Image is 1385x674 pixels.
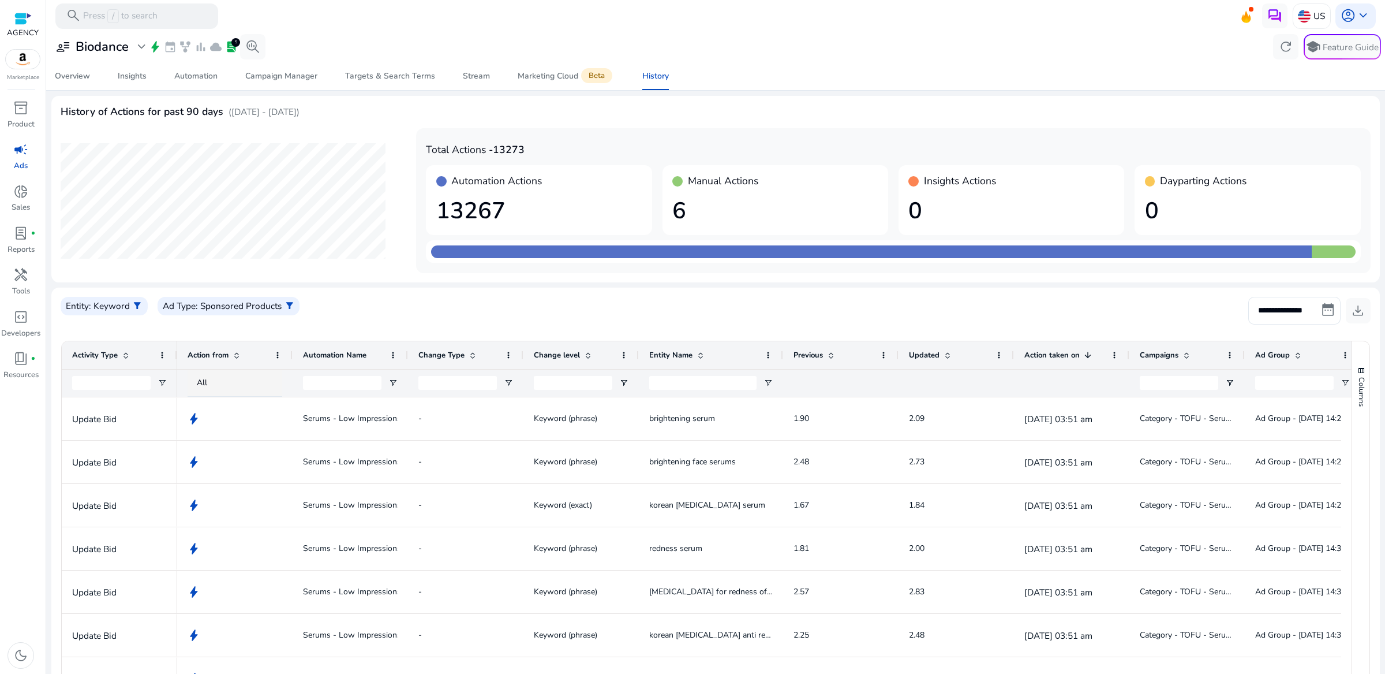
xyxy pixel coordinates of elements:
h1: 0 [908,198,1114,225]
span: Change level [534,350,580,360]
span: bolt [188,629,200,642]
input: Entity Name Filter Input [649,376,757,390]
span: Serums - Low Impressions/Clicks - SP Keyword (7 days) [303,537,508,560]
p: Reports [8,244,35,256]
input: Campaigns Filter Input [1140,376,1218,390]
span: donut_small [13,184,28,199]
p: : Sponsored Products [196,299,282,312]
button: Open Filter Menu [763,378,773,388]
h4: Total Actions - [426,144,1360,156]
p: ([DATE] - [DATE]) [229,105,300,118]
span: Change Type [418,350,465,360]
span: Category - TOFU - Serum - Vita - SP - Phrase - Brightening Serum [1140,456,1382,467]
p: Product [8,119,35,131]
span: bar_chart [194,40,207,53]
span: Serums - Low Impressions/Clicks - SP Keyword (7 days) [303,580,508,604]
span: school [1305,39,1320,54]
span: bolt [149,40,162,53]
span: lab_profile [13,226,28,241]
div: Overview [55,72,90,80]
span: filter_alt [132,301,143,311]
p: Update Bid [72,450,167,474]
span: - [418,586,422,597]
p: Developers [1,328,40,340]
p: Update Bid [72,407,167,431]
p: Marketplace [7,73,39,82]
span: - [418,413,422,424]
button: Open Filter Menu [619,378,628,388]
p: [DATE] 03:51 am [1024,457,1119,468]
h1: 0 [1145,198,1350,225]
span: - [418,500,422,511]
span: event [164,40,177,53]
button: refresh [1273,34,1298,59]
span: 2.48 [909,630,924,641]
span: [MEDICAL_DATA] for redness of the face [649,586,798,597]
button: download [1346,298,1371,323]
span: Action taken on [1024,350,1080,360]
span: Ad Group - [DATE] 14:28:59.496 [1255,456,1372,467]
span: fiber_manual_record [31,356,36,362]
span: Keyword (phrase) [534,413,597,424]
b: 13273 [493,143,525,157]
span: Campaigns [1140,350,1178,360]
p: [DATE] 03:51 am [1024,587,1119,598]
span: bolt [188,499,200,512]
span: Serums - Low Impressions/Clicks - SP Keyword (7 days) [303,623,508,647]
img: us.svg [1298,10,1311,23]
span: - [418,456,422,467]
span: inventory_2 [13,100,28,116]
span: family_history [179,40,192,53]
h3: Biodance [76,39,129,54]
div: Campaign Manager [245,72,317,80]
span: brightening face serums [649,456,736,467]
p: AGENCY [7,28,39,39]
span: Ad Group - [DATE] 14:37:12.279 [1255,586,1372,597]
div: History [642,72,669,80]
p: US [1313,6,1325,26]
button: schoolFeature Guide [1304,34,1381,59]
p: Update Bid [72,624,167,647]
span: code_blocks [13,310,28,325]
span: account_circle [1341,8,1356,23]
span: bolt [188,542,200,555]
p: Tools [12,286,30,297]
h1: 6 [672,198,878,225]
span: Serums - Low Impressions/Clicks - SP Keyword (7 days) [303,407,508,430]
span: redness serum [649,543,702,554]
span: All [197,377,207,388]
span: search [66,8,81,23]
span: search_insights [245,39,260,54]
span: Previous [793,350,823,360]
div: Targets & Search Terms [345,72,435,80]
span: expand_more [134,39,149,54]
span: filter_alt [285,301,295,311]
p: Update Bid [72,494,167,517]
p: Update Bid [72,537,167,561]
p: Ads [14,161,28,172]
span: dark_mode [13,648,28,663]
span: Automation Name [303,350,366,360]
div: Marketing Cloud [518,71,615,81]
p: Resources [3,370,39,381]
button: Open Filter Menu [388,378,398,388]
p: [DATE] 03:51 am [1024,630,1119,642]
button: search_insights [240,34,265,59]
span: book_4 [13,351,28,366]
span: 2.00 [909,543,924,554]
span: korean [MEDICAL_DATA] anti redness [649,630,787,641]
span: Keyword (exact) [534,500,592,511]
span: 2.48 [793,456,809,467]
span: Category - TOFU - Serum - ALL - SP - Exact - Korean Serum [1140,500,1361,511]
input: Activity Type Filter Input [72,376,151,390]
span: bolt [188,586,200,598]
span: Keyword (phrase) [534,630,597,641]
h4: Insights Actions [924,175,996,187]
div: Automation [174,72,218,80]
span: Category - TOFU - Serum - Vita - SP - Phrase - Brightening Serum [1140,413,1382,424]
input: Change Type Filter Input [418,376,497,390]
span: Ad Group [1255,350,1290,360]
h4: Automation Actions [451,175,542,187]
input: Change level Filter Input [534,376,612,390]
span: refresh [1278,39,1293,54]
